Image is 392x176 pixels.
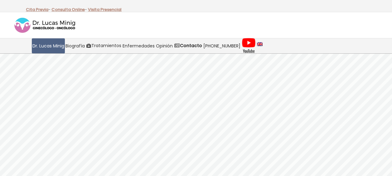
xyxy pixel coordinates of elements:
[122,38,155,53] a: Enfermedades
[203,42,240,50] span: [PHONE_NUMBER]
[32,38,65,53] a: Dr. Lucas Minig
[241,38,256,53] a: Videos Youtube Ginecología
[155,38,173,53] a: Opinión
[91,42,121,49] span: Tratamientos
[65,38,85,53] a: Biografía
[88,7,122,12] a: Visita Presencial
[257,42,263,46] img: language english
[51,6,87,14] p: -
[180,42,202,49] strong: Contacto
[51,7,85,12] a: Consulta Online
[26,6,51,14] p: -
[85,38,122,53] a: Tratamientos
[242,38,256,54] img: Videos Youtube Ginecología
[65,42,85,50] span: Biografía
[32,42,64,50] span: Dr. Lucas Minig
[256,38,263,53] a: language english
[203,38,241,53] a: [PHONE_NUMBER]
[173,38,203,53] a: Contacto
[123,42,155,50] span: Enfermedades
[26,7,48,12] a: Cita Previa
[156,42,173,50] span: Opinión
